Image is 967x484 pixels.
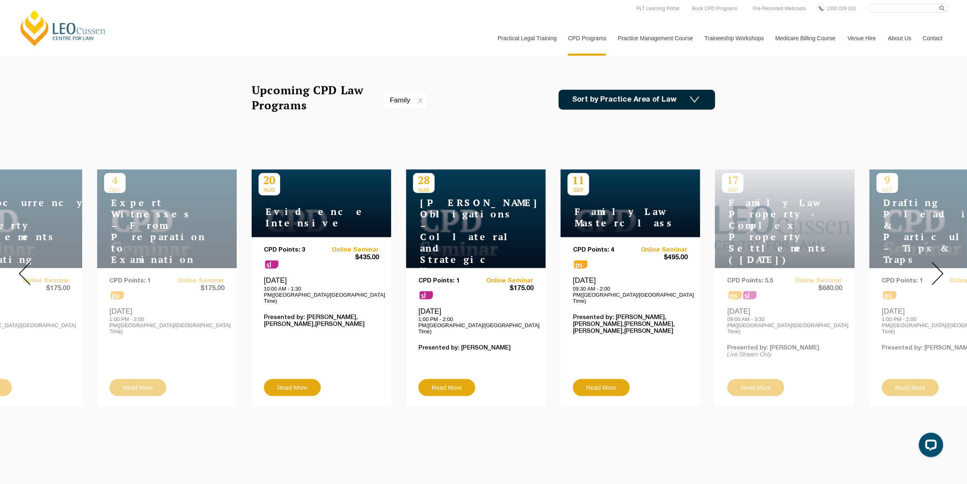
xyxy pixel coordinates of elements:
[264,379,321,396] a: Read More
[690,4,739,13] a: Book CPD Programs
[631,254,688,262] span: $495.00
[418,307,534,334] div: [DATE]
[259,187,280,193] span: AUG
[492,21,562,56] a: Practical Legal Training
[418,379,475,396] a: Read More
[259,206,360,229] h4: Evidence Intensive
[932,262,944,285] img: Next
[18,9,108,47] a: [PERSON_NAME] Centre for Law
[420,291,433,300] span: sl
[573,247,631,254] p: CPD Points: 4
[882,21,917,56] a: About Us
[842,21,882,56] a: Venue Hire
[574,260,588,269] span: ps
[751,4,808,13] a: Pre-Recorded Webcasts
[690,96,699,103] img: Icon
[264,314,379,328] p: Presented by: [PERSON_NAME],[PERSON_NAME],[PERSON_NAME]
[917,21,949,56] a: Contact
[769,21,842,56] a: Medicare Billing Course
[418,98,423,103] img: cross
[418,316,534,334] p: 1:00 PM - 2:00 PM([GEOGRAPHIC_DATA]/[GEOGRAPHIC_DATA] Time)
[573,286,688,304] p: 09:30 AM - 2:00 PM([GEOGRAPHIC_DATA]/[GEOGRAPHIC_DATA] Time)
[264,276,379,304] div: [DATE]
[631,247,688,254] a: Online Seminar
[568,187,589,193] span: SEP
[612,21,699,56] a: Practice Management Course
[699,21,769,56] a: Traineeship Workshops
[390,96,423,104] a: Family
[568,206,669,229] h4: Family Law Masterclass
[265,260,279,269] span: sl
[259,173,280,187] p: 20
[559,90,715,110] a: Sort by Practice Area of Law
[264,247,322,254] p: CPD Points: 3
[476,284,534,293] span: $175.00
[252,82,384,113] h2: Upcoming CPD Law Programs
[562,21,612,56] a: CPD Programs
[476,278,534,284] a: Online Seminar
[413,187,435,193] span: AUG
[418,278,476,284] p: CPD Points: 1
[825,4,858,13] a: 1300 039 031
[413,173,435,187] p: 28
[418,345,534,352] p: Presented by: [PERSON_NAME]
[568,173,589,187] p: 11
[573,379,630,396] a: Read More
[573,314,688,335] p: Presented by: [PERSON_NAME],[PERSON_NAME],[PERSON_NAME],[PERSON_NAME],[PERSON_NAME]
[264,286,379,304] p: 10:00 AM - 1:30 PM([GEOGRAPHIC_DATA]/[GEOGRAPHIC_DATA] Time)
[322,254,379,262] span: $435.00
[573,276,688,304] div: [DATE]
[827,6,856,11] span: 1300 039 031
[19,262,30,285] img: Prev
[322,247,379,254] a: Online Seminar
[913,430,947,464] iframe: LiveChat chat widget
[413,197,515,277] h4: [PERSON_NAME] Obligations – Collateral and Strategic Uses
[634,4,682,13] a: PLT Learning Portal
